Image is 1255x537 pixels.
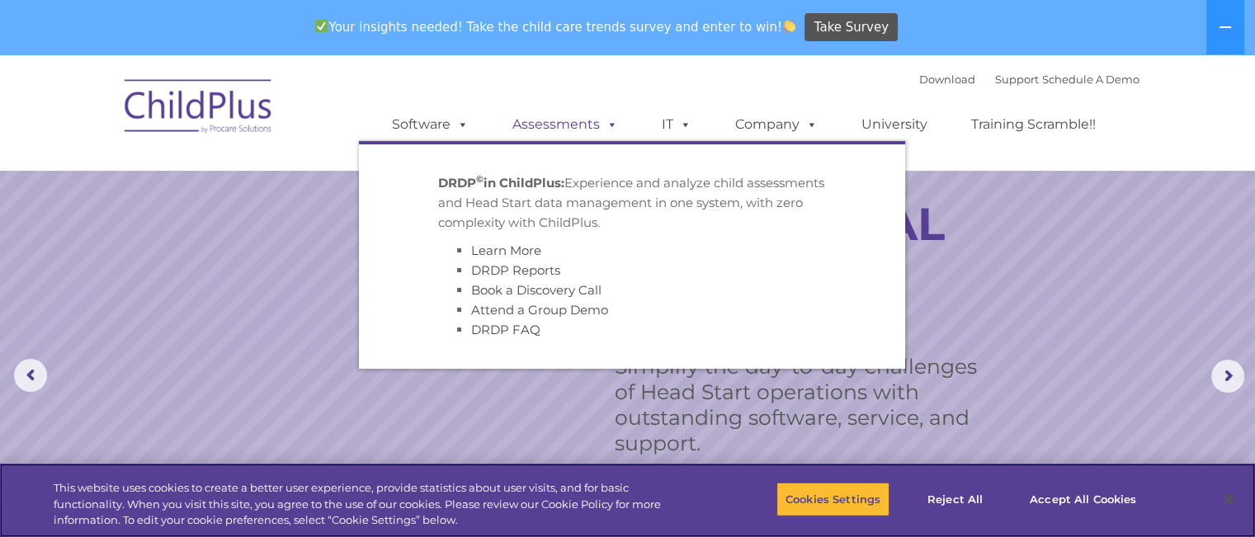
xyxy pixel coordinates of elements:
[904,482,1007,516] button: Reject All
[804,13,898,42] a: Take Survey
[229,177,300,189] span: Phone number
[995,73,1039,86] a: Support
[955,108,1112,141] a: Training Scramble!!
[476,173,484,185] sup: ©
[845,108,944,141] a: University
[471,262,560,278] a: DRDP Reports
[1210,481,1247,517] button: Close
[54,480,691,529] div: This website uses cookies to create a better user experience, provide statistics about user visit...
[438,175,564,191] strong: DRDP in ChildPlus:
[309,11,803,43] span: Your insights needed! Take the child care trends survey and enter to win!
[1042,73,1139,86] a: Schedule A Demo
[116,68,281,150] img: ChildPlus by Procare Solutions
[776,482,889,516] button: Cookies Settings
[471,302,608,318] a: Attend a Group Demo
[645,108,708,141] a: IT
[471,243,541,258] a: Learn More
[471,322,540,337] a: DRDP FAQ
[919,73,1139,86] font: |
[783,20,795,32] img: 👏
[814,13,889,42] span: Take Survey
[496,108,635,141] a: Assessments
[615,354,982,456] rs-layer: Simplify the day-to-day challenges of Head Start operations with outstanding software, service, a...
[471,282,602,298] a: Book a Discovery Call
[375,108,485,141] a: Software
[229,109,280,121] span: Last name
[1021,482,1145,516] button: Accept All Cookies
[719,108,834,141] a: Company
[919,73,975,86] a: Download
[315,20,328,32] img: ✅
[438,173,826,233] p: Experience and analyze child assessments and Head Start data management in one system, with zero ...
